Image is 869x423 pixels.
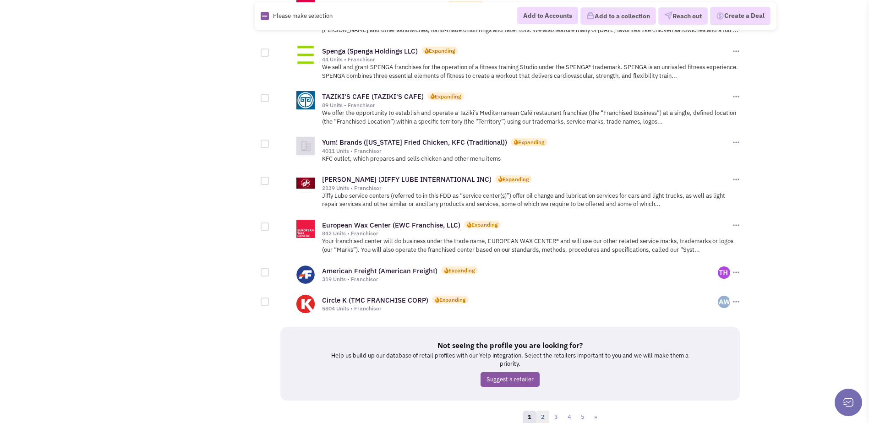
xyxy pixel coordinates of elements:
[471,221,497,228] div: Expanding
[580,7,656,25] button: Add to a collection
[658,7,708,25] button: Reach out
[322,1,443,10] a: Sonic Drive-In (Sonic Franchising LLC)
[435,92,461,100] div: Expanding
[664,11,672,20] img: VectorPaper_Plane.png
[517,7,578,24] button: Add to Accounts
[322,276,718,283] div: 319 Units • Franchisor
[710,7,771,25] button: Create a Deal
[261,12,269,20] img: Rectangle.png
[322,184,731,192] div: 2139 Units • Franchisor
[454,1,481,9] div: Expanding
[503,175,529,183] div: Expanding
[322,147,731,155] div: 4011 Units • Franchisor
[718,296,730,308] img: 6MmFuOHa4E2sIWByIrGf7A.png
[322,230,731,237] div: 842 Units • Franchisor
[322,237,741,254] p: Your franchised center will do business under the trade name, EUROPEAN WAX CENTER® and will use o...
[716,11,724,21] img: Deal-Dollar.png
[273,11,333,19] span: Please make selection
[322,56,731,63] div: 44 Units • Franchisor
[322,92,424,101] a: TAZIKI'S CAFE (TAZIKI'S CAFE)
[586,11,595,20] img: icon-collection-lavender.png
[322,305,718,312] div: 5804 Units • Franchisor
[322,296,428,304] a: Circle K (TMC FRANCHISE CORP)
[326,341,694,350] h5: Not seeing the profile you are looking for?
[481,372,540,387] a: Suggest a retailer
[439,296,465,304] div: Expanding
[322,109,741,126] p: We offer the opportunity to establish and operate a Taziki’s Mediterranean Café restaurant franch...
[322,138,507,146] a: Yum! Brands ([US_STATE] Fried Chicken, KFC (Traditional))
[429,47,455,54] div: Expanding
[322,175,492,184] a: [PERSON_NAME] (JIFFY LUBE INTERNATIONAL INC)
[326,352,694,369] p: Help us build up our database of retail profiles with our Yelp integration. Select the retailers ...
[322,63,741,80] p: We sell and grant SPENGA franchises for the operation of a fitness training Studio under the SPEN...
[518,138,544,146] div: Expanding
[322,192,741,209] p: Jiffy Lube service centers (referred to in this FDD as “service center(s)”) offer oil change and ...
[718,266,730,279] img: boi9j59OWUmjj23q6ac_og.png
[322,102,731,109] div: 89 Units • Franchisor
[448,266,475,274] div: Expanding
[322,221,460,229] a: European Wax Center (EWC Franchise, LLC)
[322,47,418,55] a: Spenga (Spenga Holdings LLC)
[322,266,437,275] a: American Freight (American Freight)
[322,155,741,163] p: KFC outlet, which prepares and sells chicken and other menu items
